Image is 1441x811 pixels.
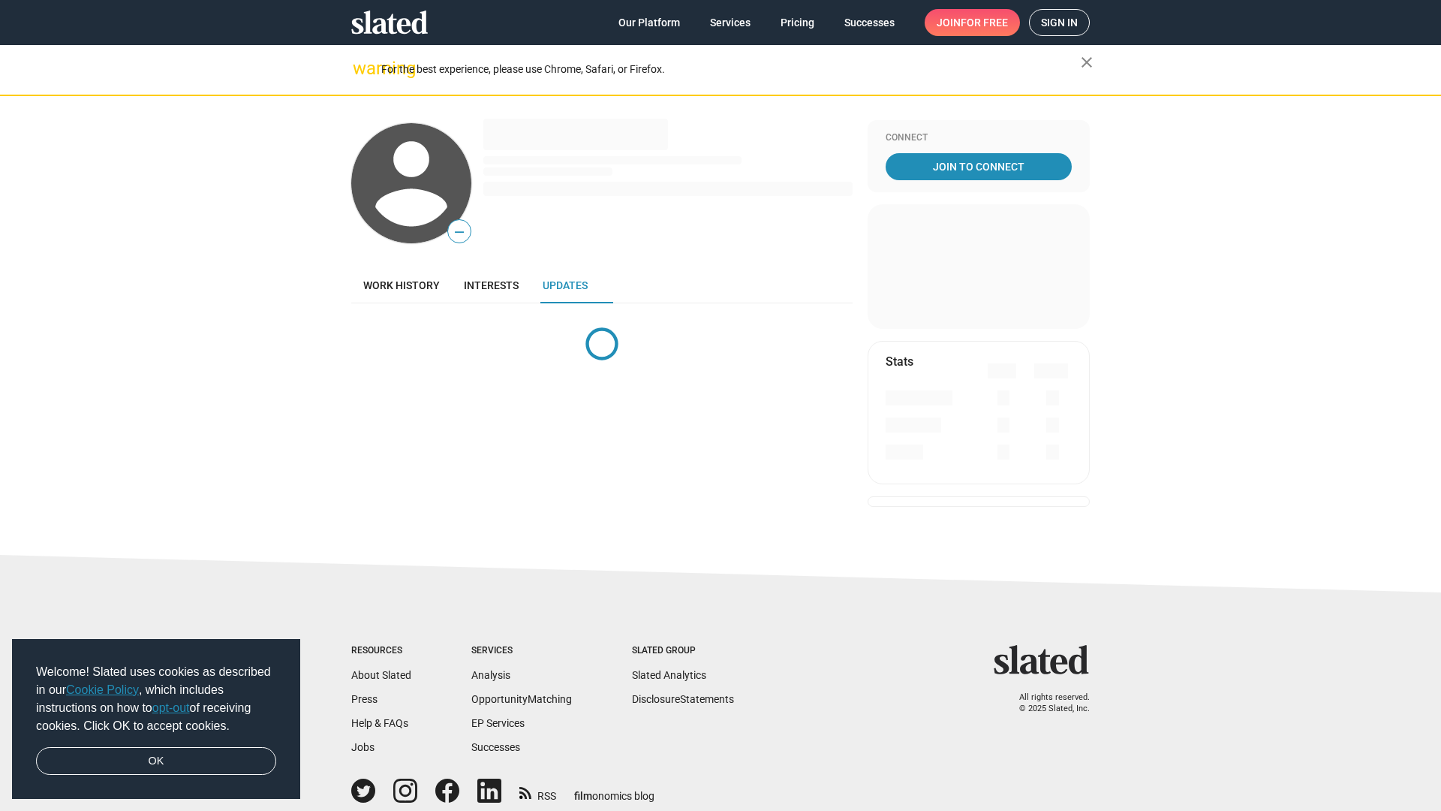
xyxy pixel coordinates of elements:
a: dismiss cookie message [36,747,276,776]
a: Interests [452,267,531,303]
a: Sign in [1029,9,1090,36]
a: Joinfor free [925,9,1020,36]
span: Sign in [1041,10,1078,35]
a: Slated Analytics [632,669,706,681]
div: Resources [351,645,411,657]
span: Services [710,9,751,36]
a: DisclosureStatements [632,693,734,705]
a: Successes [471,741,520,753]
div: Connect [886,132,1072,144]
div: Services [471,645,572,657]
div: For the best experience, please use Chrome, Safari, or Firefox. [381,59,1081,80]
span: for free [961,9,1008,36]
a: Press [351,693,378,705]
mat-icon: close [1078,53,1096,71]
a: Help & FAQs [351,717,408,729]
span: Welcome! Slated uses cookies as described in our , which includes instructions on how to of recei... [36,663,276,735]
div: cookieconsent [12,639,300,800]
span: Interests [464,279,519,291]
a: Cookie Policy [66,683,139,696]
span: Updates [543,279,588,291]
mat-card-title: Stats [886,354,913,369]
span: Our Platform [618,9,680,36]
a: Join To Connect [886,153,1072,180]
a: Successes [832,9,907,36]
p: All rights reserved. © 2025 Slated, Inc. [1003,692,1090,714]
a: Updates [531,267,600,303]
span: Successes [844,9,895,36]
span: Join To Connect [889,153,1069,180]
span: film [574,790,592,802]
a: OpportunityMatching [471,693,572,705]
a: Work history [351,267,452,303]
div: Slated Group [632,645,734,657]
span: Join [937,9,1008,36]
a: opt-out [152,701,190,714]
a: EP Services [471,717,525,729]
a: filmonomics blog [574,777,654,803]
mat-icon: warning [353,59,371,77]
span: — [448,222,471,242]
span: Pricing [781,9,814,36]
a: Services [698,9,763,36]
a: Analysis [471,669,510,681]
a: Pricing [769,9,826,36]
span: Work history [363,279,440,291]
a: RSS [519,780,556,803]
a: Our Platform [606,9,692,36]
a: Jobs [351,741,375,753]
a: About Slated [351,669,411,681]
